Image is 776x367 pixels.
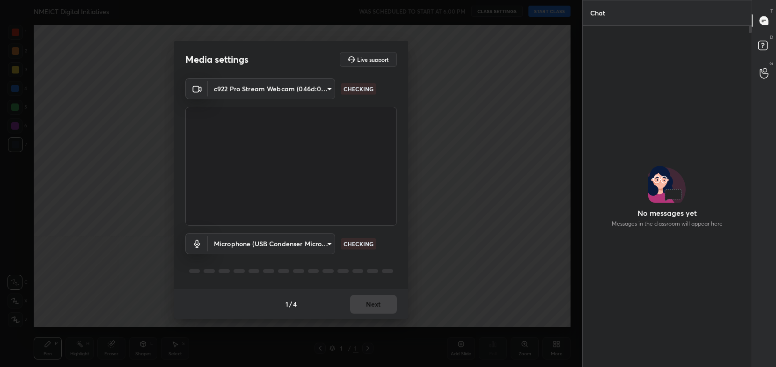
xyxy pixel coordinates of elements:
[208,78,335,99] div: c922 Pro Stream Webcam (046d:085c)
[208,233,335,254] div: c922 Pro Stream Webcam (046d:085c)
[770,7,773,15] p: T
[289,299,292,309] h4: /
[286,299,288,309] h4: 1
[344,240,373,248] p: CHECKING
[583,0,613,25] p: Chat
[769,60,773,67] p: G
[344,85,373,93] p: CHECKING
[770,34,773,41] p: D
[185,53,249,66] h2: Media settings
[293,299,297,309] h4: 4
[357,57,388,62] h5: Live support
